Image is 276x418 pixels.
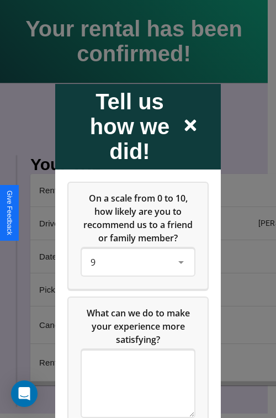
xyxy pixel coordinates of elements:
[82,248,194,275] div: On a scale from 0 to 10, how likely are you to recommend us to a friend or family member?
[91,256,95,268] span: 9
[83,192,195,244] span: On a scale from 0 to 10, how likely are you to recommend us to a friend or family member?
[87,306,192,345] span: What can we do to make your experience more satisfying?
[68,182,208,288] div: On a scale from 0 to 10, how likely are you to recommend us to a friend or family member?
[77,89,182,163] h2: Tell us how we did!
[11,380,38,407] div: Open Intercom Messenger
[82,191,194,244] h5: On a scale from 0 to 10, how likely are you to recommend us to a friend or family member?
[6,191,13,235] div: Give Feedback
